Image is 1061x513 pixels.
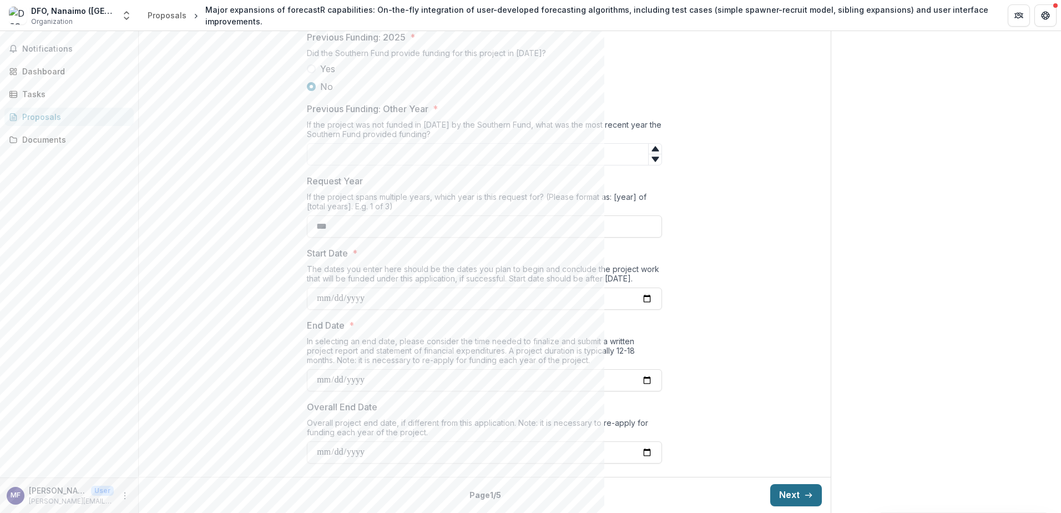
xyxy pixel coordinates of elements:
[22,88,125,100] div: Tasks
[143,7,191,23] a: Proposals
[307,120,662,143] div: If the project was not funded in [DATE] by the Southern Fund, what was the most recent year the S...
[770,484,822,506] button: Next
[118,489,132,502] button: More
[307,102,428,115] p: Previous Funding: Other Year
[29,485,87,496] p: [PERSON_NAME]
[11,492,21,499] div: Michael Folkes
[307,400,377,414] p: Overall End Date
[1008,4,1030,27] button: Partners
[119,4,134,27] button: Open entity switcher
[307,418,662,441] div: Overall project end date, if different from this application. Note: it is necessary to re-apply f...
[320,62,335,76] span: Yes
[143,2,994,29] nav: breadcrumb
[469,489,501,501] p: Page 1 / 5
[4,130,134,149] a: Documents
[4,108,134,126] a: Proposals
[91,486,114,496] p: User
[307,336,662,369] div: In selecting an end date, please consider the time needed to finalize and submit a written projec...
[22,134,125,145] div: Documents
[307,192,662,215] div: If the project spans multiple years, which year is this request for? (Please format as: [year] of...
[31,5,114,17] div: DFO, Nanaimo ([GEOGRAPHIC_DATA])
[148,9,186,21] div: Proposals
[4,40,134,58] button: Notifications
[307,264,662,288] div: The dates you enter here should be the dates you plan to begin and conclude the project work that...
[31,17,73,27] span: Organization
[205,4,990,27] div: Major expansions of forecastR capabilities: On-the-fly integration of user-developed forecasting ...
[1034,4,1057,27] button: Get Help
[320,80,333,93] span: No
[307,247,348,260] p: Start Date
[307,48,662,62] div: Did the Southern Fund provide funding for this project in [DATE]?
[22,66,125,77] div: Dashboard
[29,496,114,506] p: [PERSON_NAME][EMAIL_ADDRESS][PERSON_NAME][DOMAIN_NAME]
[9,7,27,24] img: DFO, Nanaimo (Pacific Biological Station)
[4,62,134,81] a: Dashboard
[307,31,406,44] p: Previous Funding: 2025
[22,44,129,54] span: Notifications
[307,174,363,188] p: Request Year
[307,319,345,332] p: End Date
[22,111,125,123] div: Proposals
[4,85,134,103] a: Tasks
